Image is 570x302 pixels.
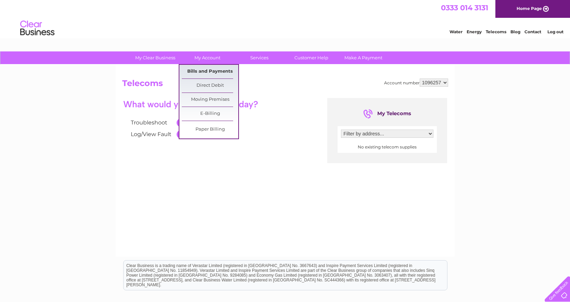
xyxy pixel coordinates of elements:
a: Blog [510,29,520,34]
a: Telecoms [486,29,506,34]
a: 0333 014 3131 [441,3,488,12]
a: My Account [179,51,236,64]
a: Contact [524,29,541,34]
a: Moving Premises [182,93,238,107]
center: No existing telecom supplies [341,145,433,149]
a: Customer Help [283,51,340,64]
a: Troubleshoot [131,119,167,126]
div: Account number [384,78,448,87]
a: Make A Payment [335,51,392,64]
div: Clear Business is a trading name of Verastar Limited (registered in [GEOGRAPHIC_DATA] No. 3667643... [124,4,447,33]
a: Log out [547,29,563,34]
a: E-Billing [182,107,238,121]
a: My Clear Business [127,51,183,64]
a: Services [231,51,288,64]
a: Bills and Payments [182,65,238,78]
h2: Telecoms [122,78,448,92]
a: Energy [467,29,482,34]
a: Paper Billing [182,123,238,136]
a: Log/View Fault [131,131,172,137]
a: Water [449,29,463,34]
a: Direct Debit [182,79,238,93]
div: My Telecoms [363,108,411,119]
img: logo.png [20,18,55,39]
